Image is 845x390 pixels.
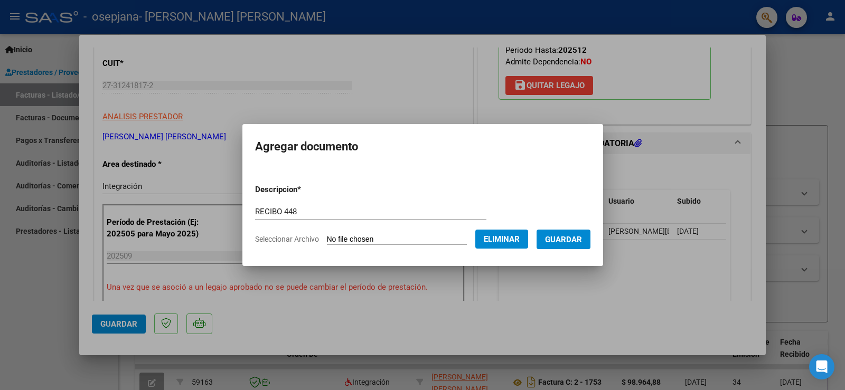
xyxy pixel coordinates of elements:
[255,137,590,157] h2: Agregar documento
[475,230,528,249] button: Eliminar
[255,184,356,196] p: Descripcion
[809,354,834,379] div: Open Intercom Messenger
[255,235,319,243] span: Seleccionar Archivo
[537,230,590,249] button: Guardar
[545,235,582,244] span: Guardar
[484,234,520,244] span: Eliminar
